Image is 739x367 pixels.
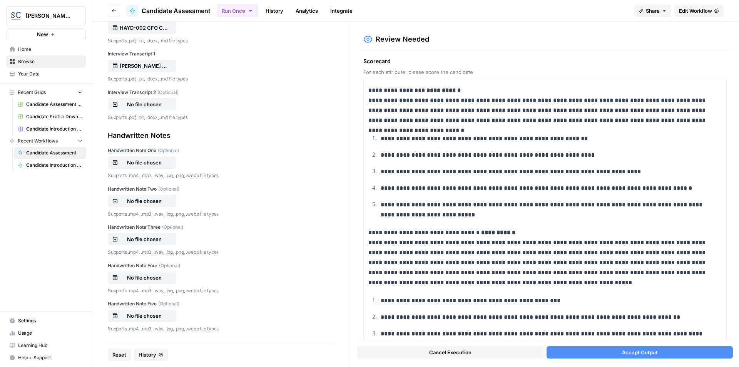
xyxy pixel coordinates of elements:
[6,87,86,98] button: Recent Grids
[6,55,86,68] a: Browse
[14,147,86,159] a: Candidate Assessment
[108,130,335,141] div: Handwritten Notes
[6,315,86,327] a: Settings
[120,101,169,108] p: No file chosen
[6,327,86,339] a: Usage
[376,34,429,45] h2: Review Needed
[14,98,86,111] a: Candidate Assessment Download Sheet
[26,149,82,156] span: Candidate Assessment
[429,349,471,356] span: Cancel Execution
[157,89,179,96] span: (Optional)
[18,89,46,96] span: Recent Grids
[6,352,86,364] button: Help + Support
[120,62,169,70] p: [PERSON_NAME] Corporation CFO executive search opportunity ([PERSON_NAME]).pdf
[261,5,288,17] a: History
[646,7,660,15] span: Share
[18,58,82,65] span: Browse
[120,24,169,32] p: HAYD-002 CFO Candidate Scorecard Template.docx
[108,287,335,295] p: Supports .mp4, .mp3, .wav, .jpg, .png, .webp file types
[108,89,335,96] label: Interview Transcript 2
[120,312,169,320] p: No file chosen
[108,248,335,256] p: Supports .mp4, .mp3, .wav, .jpg, .png, .webp file types
[126,5,211,17] a: Candidate Assessment
[18,46,82,53] span: Home
[14,111,86,123] a: Candidate Profile Download Sheet
[108,60,176,72] button: [PERSON_NAME] Corporation CFO executive search opportunity ([PERSON_NAME]).pdf
[674,5,724,17] a: Edit Workflow
[108,195,176,207] button: No file chosen
[120,274,169,282] p: No file chosen
[158,300,179,307] span: (Optional)
[363,57,727,65] span: Scorecard
[120,197,169,205] p: No file chosen
[108,210,335,218] p: Supports .mp4, .mp3, .wav, .jpg, .png, .webp file types
[547,346,733,359] button: Accept Output
[26,101,82,108] span: Candidate Assessment Download Sheet
[139,351,156,359] span: History
[108,186,335,193] label: Handwritten Note Two
[108,349,131,361] button: Reset
[158,186,179,193] span: (Optional)
[18,137,58,144] span: Recent Workflows
[291,5,323,17] a: Analytics
[26,162,82,169] span: Candidate Introduction and Profile
[108,224,335,231] label: Handwritten Note Three
[108,75,335,83] p: Supports .pdf, .txt, .docx, .md file types
[18,354,82,361] span: Help + Support
[108,233,176,245] button: No file chosen
[363,68,727,76] span: For each attribute, please score the candidate
[108,22,176,34] button: HAYD-002 CFO Candidate Scorecard Template.docx
[6,339,86,352] a: Learning Hub
[26,12,72,20] span: [PERSON_NAME] [GEOGRAPHIC_DATA]
[18,330,82,337] span: Usage
[108,172,335,179] p: Supports .mp4, .mp3, .wav, .jpg, .png, .webp file types
[108,271,176,284] button: No file chosen
[108,98,176,111] button: No file chosen
[6,43,86,55] a: Home
[120,159,169,166] p: No file chosen
[18,70,82,77] span: Your Data
[159,262,180,269] span: (Optional)
[108,50,335,57] label: Interview Transcript 1
[108,147,335,154] label: Handwritten Note One
[326,5,357,17] a: Integrate
[120,235,169,243] p: No file chosen
[108,310,176,322] button: No file chosen
[6,135,86,147] button: Recent Workflows
[37,30,48,38] span: New
[26,126,82,132] span: Candidate Introduction Download Sheet
[622,349,658,356] span: Accept Output
[158,147,179,154] span: (Optional)
[108,156,176,169] button: No file chosen
[142,6,211,15] span: Candidate Assessment
[6,28,86,40] button: New
[26,113,82,120] span: Candidate Profile Download Sheet
[108,325,335,333] p: Supports .mp4, .mp3, .wav, .jpg, .png, .webp file types
[18,342,82,349] span: Learning Hub
[134,349,168,361] button: History
[679,7,712,15] span: Edit Workflow
[14,159,86,171] a: Candidate Introduction and Profile
[108,114,335,121] p: Supports .pdf, .txt, .docx, .md file types
[108,300,335,307] label: Handwritten Note Five
[108,262,335,269] label: Handwritten Note Four
[6,6,86,25] button: Workspace: Stanton Chase Nashville
[9,9,23,23] img: Stanton Chase Nashville Logo
[6,68,86,80] a: Your Data
[217,4,258,17] button: Run Once
[18,317,82,324] span: Settings
[112,351,126,359] span: Reset
[162,224,183,231] span: (Optional)
[108,37,335,45] p: Supports .pdf, .txt, .docx, .md file types
[14,123,86,135] a: Candidate Introduction Download Sheet
[634,5,671,17] button: Share
[357,346,543,359] button: Cancel Execution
